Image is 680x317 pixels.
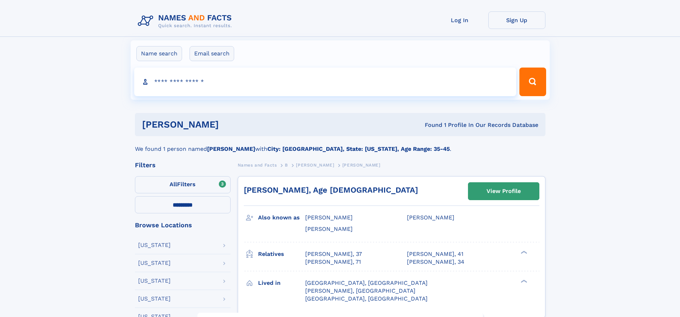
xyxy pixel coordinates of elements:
label: Filters [135,176,231,193]
div: We found 1 person named with . [135,136,545,153]
label: Email search [190,46,234,61]
span: [PERSON_NAME] [342,163,381,168]
span: B [285,163,288,168]
span: [GEOGRAPHIC_DATA], [GEOGRAPHIC_DATA] [305,295,428,302]
label: Name search [136,46,182,61]
span: All [170,181,177,188]
div: ❯ [519,279,528,283]
a: [PERSON_NAME], 71 [305,258,361,266]
a: View Profile [468,183,539,200]
div: [US_STATE] [138,278,171,284]
h1: [PERSON_NAME] [142,120,322,129]
span: [GEOGRAPHIC_DATA], [GEOGRAPHIC_DATA] [305,279,428,286]
h3: Lived in [258,277,305,289]
a: Sign Up [488,11,545,29]
b: [PERSON_NAME] [207,145,255,152]
b: City: [GEOGRAPHIC_DATA], State: [US_STATE], Age Range: 35-45 [267,145,450,152]
span: [PERSON_NAME], [GEOGRAPHIC_DATA] [305,287,415,294]
span: [PERSON_NAME] [296,163,334,168]
a: [PERSON_NAME], Age [DEMOGRAPHIC_DATA] [244,185,418,194]
button: Search Button [519,68,546,96]
div: Filters [135,162,231,168]
h3: Relatives [258,248,305,260]
a: Log In [431,11,488,29]
a: B [285,160,288,169]
span: [PERSON_NAME] [305,226,353,232]
a: [PERSON_NAME], 41 [407,250,463,258]
div: Browse Locations [135,222,231,228]
img: Logo Names and Facts [135,11,238,31]
div: [US_STATE] [138,260,171,266]
a: [PERSON_NAME], 37 [305,250,362,258]
span: [PERSON_NAME] [305,214,353,221]
h3: Also known as [258,212,305,224]
span: [PERSON_NAME] [407,214,454,221]
div: ❯ [519,250,528,254]
div: [US_STATE] [138,296,171,302]
div: Found 1 Profile In Our Records Database [322,121,538,129]
input: search input [134,68,517,96]
a: Names and Facts [238,160,277,169]
div: [US_STATE] [138,242,171,248]
a: [PERSON_NAME], 34 [407,258,464,266]
a: [PERSON_NAME] [296,160,334,169]
div: View Profile [487,183,521,199]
